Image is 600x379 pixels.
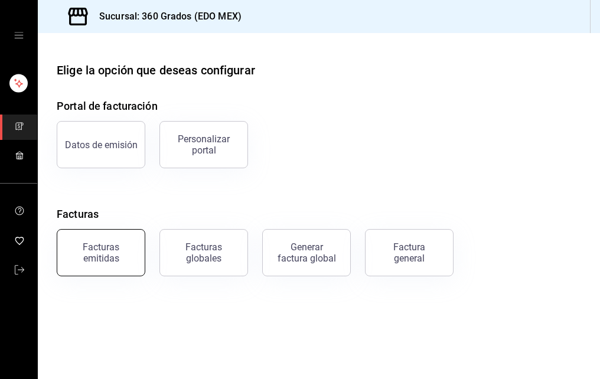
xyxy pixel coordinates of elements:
button: open drawer [14,31,24,40]
h4: Facturas [57,206,581,222]
button: Factura general [365,229,454,276]
div: Personalizar portal [167,133,240,156]
div: Elige la opción que deseas configurar [57,61,255,79]
button: Facturas globales [159,229,248,276]
h3: Sucursal: 360 Grados (EDO MEX) [90,9,242,24]
div: Generar factura global [277,241,336,264]
button: Generar factura global [262,229,351,276]
button: Datos de emisión [57,121,145,168]
h4: Portal de facturación [57,98,581,114]
div: Facturas emitidas [64,241,138,264]
div: Datos de emisión [65,139,138,151]
button: Facturas emitidas [57,229,145,276]
div: Facturas globales [167,241,240,264]
div: Factura general [380,241,439,264]
button: Personalizar portal [159,121,248,168]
